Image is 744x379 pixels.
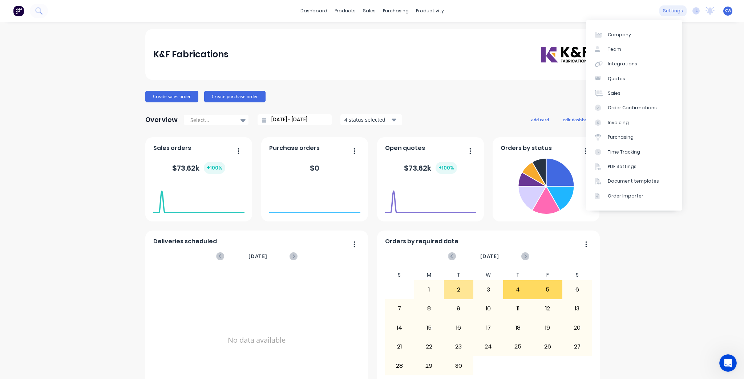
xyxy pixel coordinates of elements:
div: + 100 % [204,162,225,174]
a: Team [586,42,682,57]
a: Company [586,27,682,42]
div: 24 [474,338,503,356]
div: 12 [533,299,562,318]
div: 1 [415,281,444,299]
div: 2 [444,281,473,299]
div: 22 [415,338,444,356]
a: PDF Settings [586,159,682,174]
div: S [562,270,592,280]
div: 4 status selected [344,116,390,123]
button: edit dashboard [558,115,599,124]
div: settings [659,5,687,16]
div: Order Importer [608,193,643,199]
div: + 100 % [436,162,457,174]
div: 5 [533,281,562,299]
div: Invoicing [608,119,629,126]
div: 26 [533,338,562,356]
div: 6 [563,281,592,299]
div: Integrations [608,61,637,67]
span: [DATE] [248,252,267,260]
span: Orders by status [501,144,552,152]
a: Purchasing [586,130,682,144]
div: Company [608,32,631,38]
div: purchasing [379,5,412,16]
div: Order Confirmations [608,105,657,111]
div: T [444,270,474,280]
button: Create sales order [145,91,198,102]
a: Quotes [586,72,682,86]
img: K&F Fabrications [540,46,591,64]
a: Time Tracking [586,144,682,159]
div: Overview [145,113,178,127]
div: 25 [504,338,533,356]
div: 20 [563,319,592,337]
div: K&F Fabrications [153,47,229,62]
div: 4 [504,281,533,299]
div: Time Tracking [608,149,640,155]
span: KW [724,8,731,14]
img: Factory [13,5,24,16]
div: sales [359,5,379,16]
div: $ 0 [310,163,319,174]
div: PDF Settings [608,163,636,170]
a: Order Importer [586,189,682,203]
div: 9 [444,299,473,318]
div: $ 73.62k [404,162,457,174]
div: 10 [474,299,503,318]
div: 23 [444,338,473,356]
div: 30 [444,356,473,375]
a: Order Confirmations [586,101,682,115]
div: 19 [533,319,562,337]
div: 13 [563,299,592,318]
button: 4 status selected [340,114,402,125]
div: 17 [474,319,503,337]
div: productivity [412,5,448,16]
div: Document templates [608,178,659,184]
div: M [414,270,444,280]
div: Sales [608,90,620,97]
div: 21 [385,338,414,356]
div: 8 [415,299,444,318]
div: Team [608,46,621,53]
span: Open quotes [385,144,425,152]
div: F [533,270,562,280]
div: W [473,270,503,280]
div: 16 [444,319,473,337]
div: 3 [474,281,503,299]
a: Invoicing [586,115,682,130]
div: T [503,270,533,280]
a: Sales [586,86,682,101]
button: Create purchase order [204,91,266,102]
div: 18 [504,319,533,337]
button: add card [526,115,554,124]
a: Document templates [586,174,682,188]
div: 14 [385,319,414,337]
div: 27 [563,338,592,356]
div: 28 [385,356,414,375]
div: 11 [504,299,533,318]
span: Sales orders [153,144,191,152]
iframe: Intercom live chat [719,354,737,372]
div: 7 [385,299,414,318]
a: dashboard [297,5,331,16]
a: Integrations [586,57,682,71]
div: 15 [415,319,444,337]
div: $ 73.62k [172,162,225,174]
span: Purchase orders [269,144,320,152]
span: [DATE] [480,252,499,260]
div: 29 [415,356,444,375]
div: Quotes [608,76,625,82]
div: S [385,270,415,280]
div: products [331,5,359,16]
div: Purchasing [608,134,634,140]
